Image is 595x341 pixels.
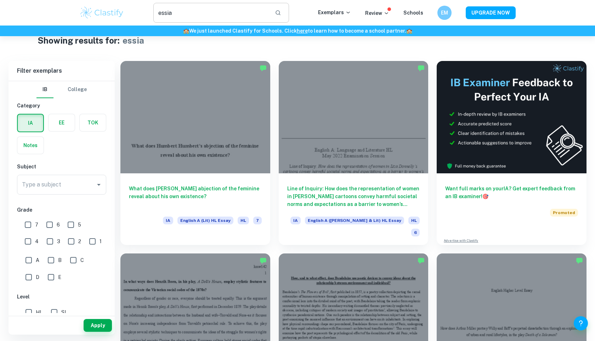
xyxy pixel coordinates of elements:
[1,27,594,35] h6: We just launched Clastify for Schools. Click to learn how to become a school partner.
[290,217,301,224] span: IA
[437,61,586,173] img: Thumbnail
[120,61,270,245] a: What does [PERSON_NAME] abjection of the feminine reveal about his own existence?IAEnglish A (Lit...
[100,237,102,245] span: 1
[406,28,412,34] span: 🏫
[441,9,449,17] h6: EM
[17,102,106,110] h6: Category
[61,308,67,316] span: SL
[177,217,233,224] span: English A (Lit) HL Essay
[36,273,39,281] span: D
[444,238,478,243] a: Advertise with Clastify
[79,6,124,20] img: Clastify logo
[297,28,308,34] a: here
[318,9,351,16] p: Exemplars
[437,61,586,245] a: Want full marks on yourIA? Get expert feedback from an IB examiner!PromotedAdvertise with Clastify
[17,137,44,154] button: Notes
[260,65,267,72] img: Marked
[129,185,262,208] h6: What does [PERSON_NAME] abjection of the feminine reveal about his own existence?
[49,114,75,131] button: EE
[36,81,87,98] div: Filter type choice
[57,237,60,245] span: 3
[153,3,269,23] input: Search for any exemplars...
[58,273,61,281] span: E
[445,185,578,200] h6: Want full marks on your IA ? Get expert feedback from an IB examiner!
[80,114,106,131] button: TOK
[437,6,452,20] button: EM
[8,61,115,81] h6: Filter exemplars
[35,221,38,229] span: 7
[84,319,112,332] button: Apply
[279,61,429,245] a: Line of Inquiry: How does the representation of women in [PERSON_NAME] cartoons convey harmful so...
[38,34,120,47] h1: Showing results for:
[418,65,425,72] img: Marked
[287,185,420,208] h6: Line of Inquiry: How does the representation of women in [PERSON_NAME] cartoons convey harmful so...
[305,217,404,224] span: English A ([PERSON_NAME] & Lit) HL Essay
[17,293,106,301] h6: Level
[58,256,62,264] span: B
[365,9,389,17] p: Review
[466,6,516,19] button: UPGRADE NOW
[36,81,53,98] button: IB
[17,206,106,214] h6: Grade
[183,28,189,34] span: 🏫
[57,221,60,229] span: 6
[576,257,583,264] img: Marked
[418,257,425,264] img: Marked
[482,194,488,199] span: 🎯
[163,217,173,224] span: IA
[550,209,578,217] span: Promoted
[68,81,87,98] button: College
[80,256,84,264] span: C
[17,163,106,170] h6: Subject
[238,217,249,224] span: HL
[408,217,420,224] span: HL
[36,308,42,316] span: HL
[94,180,104,190] button: Open
[260,257,267,264] img: Marked
[411,229,420,236] span: 6
[78,221,81,229] span: 5
[78,237,81,245] span: 2
[253,217,262,224] span: 7
[403,10,423,16] a: Schools
[18,114,43,132] button: IA
[123,34,144,47] h1: essia
[574,316,588,330] button: Help and Feedback
[35,237,39,245] span: 4
[36,256,39,264] span: A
